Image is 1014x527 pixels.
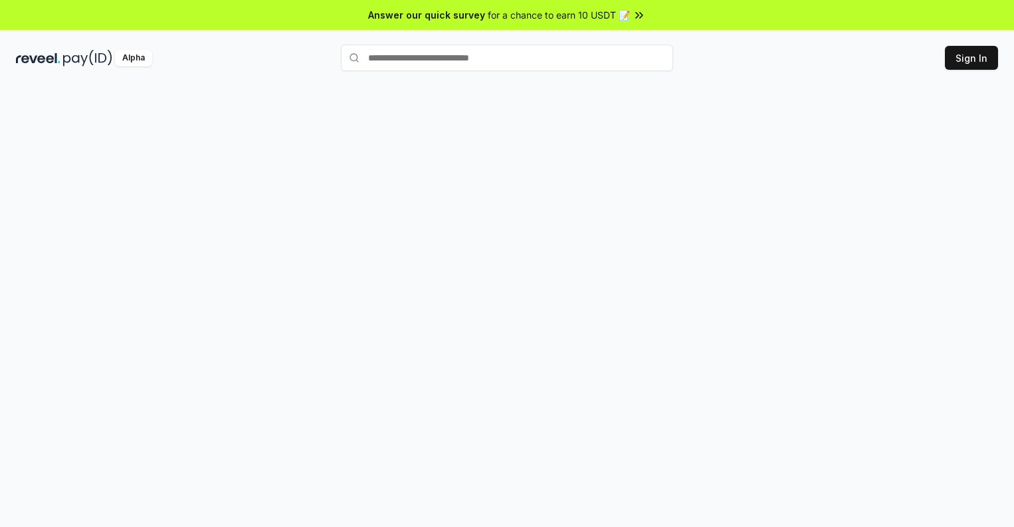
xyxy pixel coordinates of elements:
[368,8,485,22] span: Answer our quick survey
[63,50,112,66] img: pay_id
[945,46,998,70] button: Sign In
[16,50,60,66] img: reveel_dark
[488,8,630,22] span: for a chance to earn 10 USDT 📝
[115,50,152,66] div: Alpha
